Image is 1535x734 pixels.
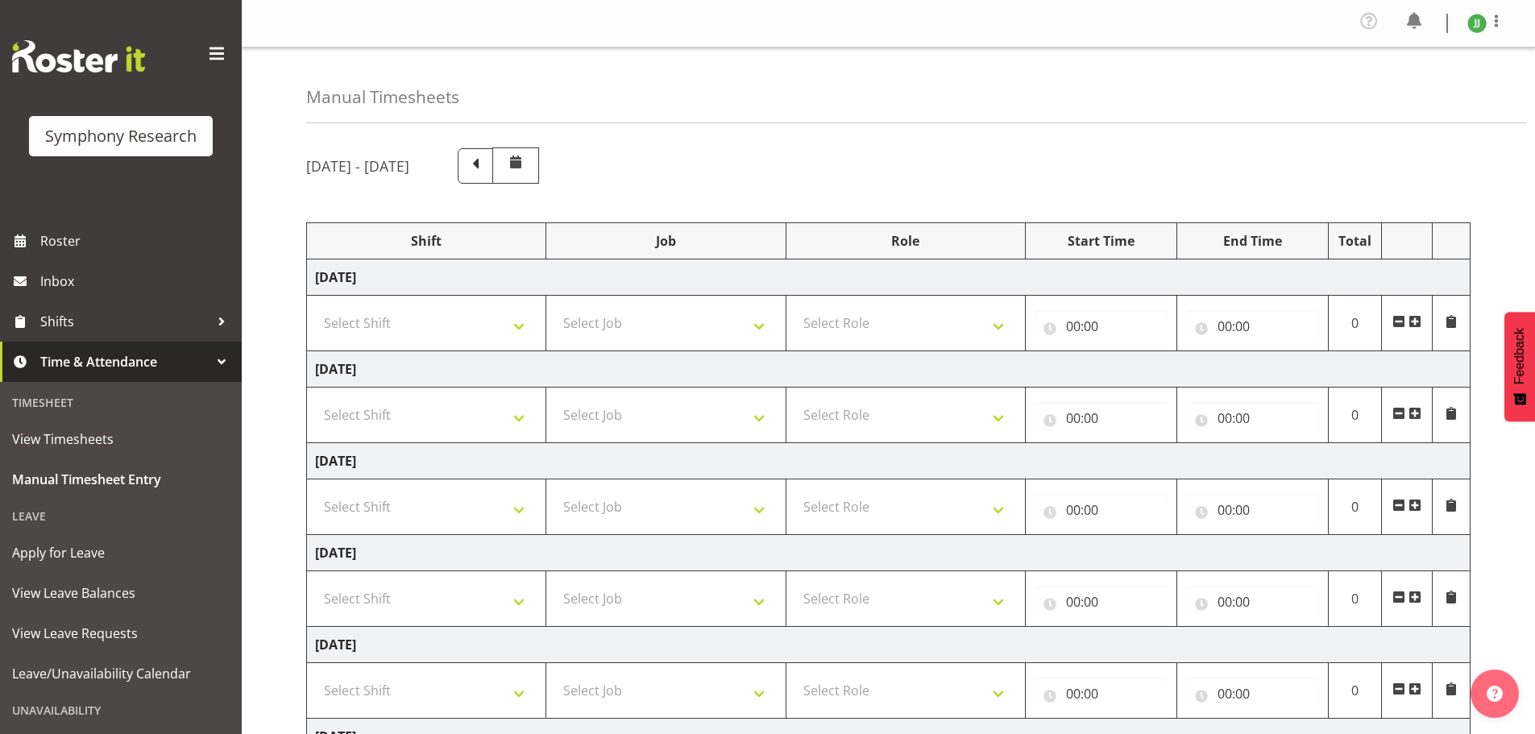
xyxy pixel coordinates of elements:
[4,533,238,573] a: Apply for Leave
[1034,402,1168,434] input: Click to select...
[4,386,238,419] div: Timesheet
[307,627,1471,663] td: [DATE]
[1185,678,1320,710] input: Click to select...
[307,443,1471,479] td: [DATE]
[40,309,210,334] span: Shifts
[40,350,210,374] span: Time & Attendance
[12,40,145,73] img: Rosterit website logo
[4,573,238,613] a: View Leave Balances
[12,541,230,565] span: Apply for Leave
[4,613,238,653] a: View Leave Requests
[794,231,1017,251] div: Role
[4,694,238,727] div: Unavailability
[1512,328,1527,384] span: Feedback
[1185,586,1320,618] input: Click to select...
[1185,402,1320,434] input: Click to select...
[12,621,230,645] span: View Leave Requests
[1185,231,1320,251] div: End Time
[1034,231,1168,251] div: Start Time
[1328,663,1382,719] td: 0
[1328,479,1382,535] td: 0
[1185,310,1320,342] input: Click to select...
[1487,686,1503,702] img: help-xxl-2.png
[12,427,230,451] span: View Timesheets
[12,467,230,491] span: Manual Timesheet Entry
[1328,388,1382,443] td: 0
[12,661,230,686] span: Leave/Unavailability Calendar
[554,231,777,251] div: Job
[12,581,230,605] span: View Leave Balances
[1328,296,1382,351] td: 0
[1034,310,1168,342] input: Click to select...
[306,157,409,175] h5: [DATE] - [DATE]
[315,231,537,251] div: Shift
[1467,14,1487,33] img: joshua-joel11891.jpg
[307,351,1471,388] td: [DATE]
[40,229,234,253] span: Roster
[1337,231,1374,251] div: Total
[307,535,1471,571] td: [DATE]
[1034,678,1168,710] input: Click to select...
[307,259,1471,296] td: [DATE]
[4,653,238,694] a: Leave/Unavailability Calendar
[1504,312,1535,421] button: Feedback - Show survey
[1328,571,1382,627] td: 0
[45,124,197,148] div: Symphony Research
[4,419,238,459] a: View Timesheets
[306,88,459,106] h4: Manual Timesheets
[1034,586,1168,618] input: Click to select...
[1185,494,1320,526] input: Click to select...
[4,459,238,500] a: Manual Timesheet Entry
[4,500,238,533] div: Leave
[1034,494,1168,526] input: Click to select...
[40,269,234,293] span: Inbox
